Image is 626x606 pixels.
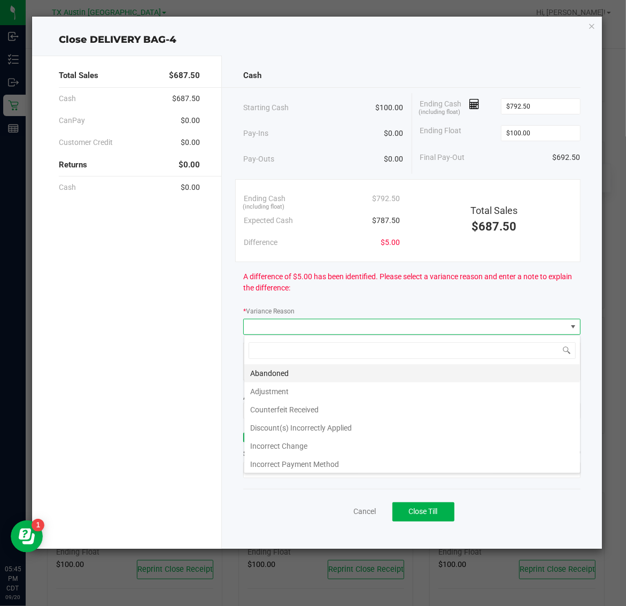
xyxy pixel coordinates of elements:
span: CanPay [59,115,85,126]
span: Ending Cash [420,98,480,114]
span: Cash [243,70,261,82]
li: Discount(s) Incorrectly Applied [244,419,580,437]
li: Adjustment [244,382,580,401]
span: $687.50 [172,93,200,104]
span: Final Pay-Out [420,152,465,163]
iframe: Resource center [11,520,43,553]
span: $787.50 [372,215,400,226]
span: $687.50 [169,70,200,82]
span: (including float) [243,203,284,212]
span: Expected Cash [244,215,293,226]
span: Pay-Outs [243,154,274,165]
li: Abandoned [244,364,580,382]
span: Close Till [409,507,438,516]
span: Cash [59,182,76,193]
span: Ending Float [420,125,462,141]
span: Cash [59,93,76,104]
span: $0.00 [181,137,200,148]
span: Starting Cash [243,102,289,113]
span: $0.00 [181,182,200,193]
span: Total Sales [59,70,98,82]
span: $100.00 [376,102,404,113]
button: Close Till [392,502,454,521]
li: Incorrect Change [244,437,580,455]
span: $0.00 [181,115,200,126]
span: $5.00 [381,237,400,248]
label: Variance Reason [243,306,295,316]
span: Pay-Ins [243,128,268,139]
span: A difference of $5.00 has been identified. Please select a variance reason and enter a note to ex... [243,271,580,294]
span: $0.00 [179,159,200,171]
span: $0.00 [384,128,404,139]
span: $692.50 [553,152,581,163]
li: Counterfeit Received [244,401,580,419]
div: Returns [59,154,200,177]
li: Incorrect Payment Method [244,455,580,473]
span: Total Sales [470,205,517,216]
iframe: Resource center unread badge [32,519,44,532]
span: Difference [244,237,277,248]
a: Cancel [354,506,376,517]
span: $792.50 [372,193,400,204]
span: Ending Cash [244,193,285,204]
div: Close DELIVERY BAG-4 [32,33,601,47]
span: $687.50 [472,220,516,233]
span: $0.00 [384,154,404,165]
span: Customer Credit [59,137,113,148]
span: (including float) [419,108,460,117]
